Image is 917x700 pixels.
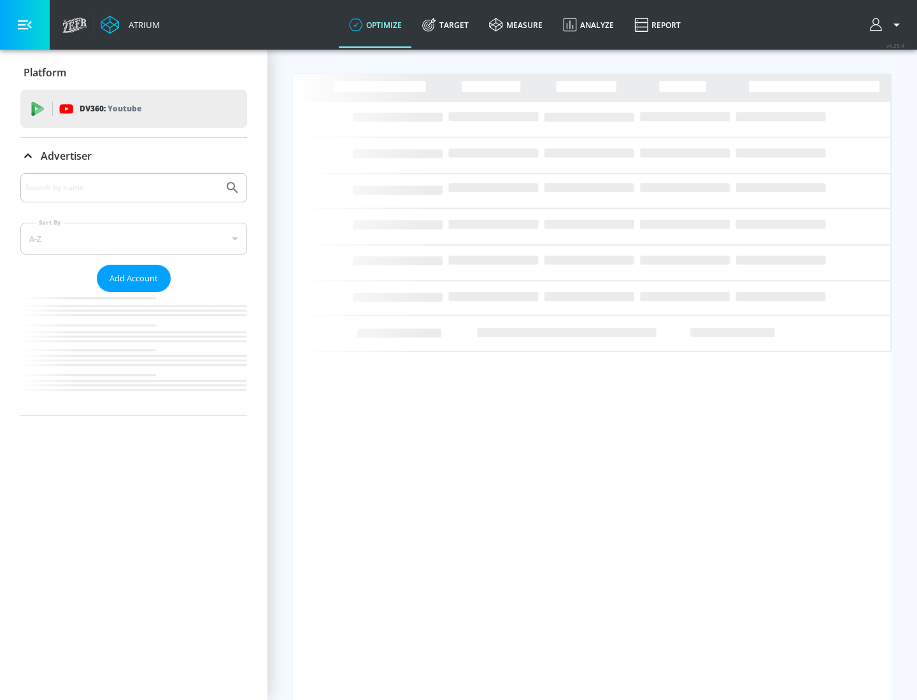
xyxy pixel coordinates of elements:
p: Youtube [108,102,141,115]
a: Atrium [101,15,160,34]
button: Add Account [97,265,171,292]
span: Add Account [110,271,158,286]
p: Advertiser [41,149,92,163]
div: A-Z [20,223,247,255]
p: Platform [24,66,66,80]
a: Target [412,2,479,48]
div: Advertiser [20,138,247,174]
p: DV360: [80,102,141,116]
div: Platform [20,55,247,90]
div: DV360: Youtube [20,90,247,128]
nav: list of Advertiser [20,292,247,416]
a: optimize [339,2,412,48]
input: Search by name [25,179,218,196]
a: Report [624,2,691,48]
a: measure [479,2,553,48]
label: Sort By [36,218,64,227]
div: Advertiser [20,173,247,416]
a: Analyze [553,2,624,48]
span: v 4.25.4 [886,42,904,49]
div: Atrium [124,19,160,31]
